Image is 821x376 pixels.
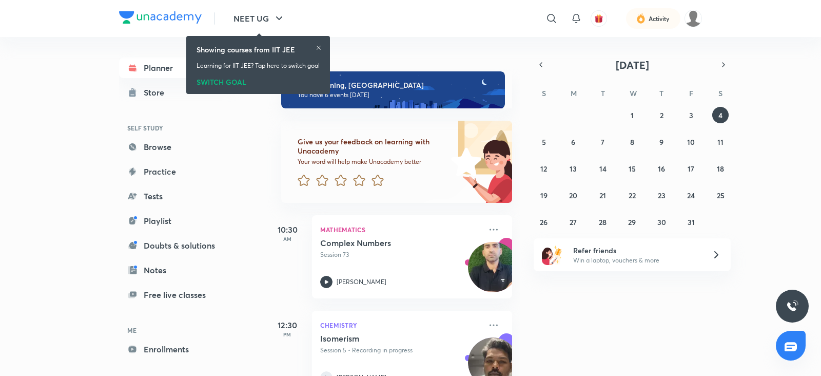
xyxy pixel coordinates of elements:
[536,214,552,230] button: October 26, 2025
[624,160,640,177] button: October 15, 2025
[628,217,636,227] abbr: October 29, 2025
[569,191,577,200] abbr: October 20, 2025
[119,322,238,339] h6: ME
[571,137,575,147] abbr: October 6, 2025
[227,8,291,29] button: NEET UG
[144,86,170,99] div: Store
[689,110,693,120] abbr: October 3, 2025
[717,164,724,174] abbr: October 18, 2025
[571,88,577,98] abbr: Monday
[718,88,722,98] abbr: Saturday
[595,160,611,177] button: October 14, 2025
[119,119,238,137] h6: SELF STUDY
[267,331,308,337] p: PM
[599,164,607,174] abbr: October 14, 2025
[712,160,729,177] button: October 18, 2025
[595,187,611,203] button: October 21, 2025
[119,11,202,24] img: Company Logo
[540,164,547,174] abbr: October 12, 2025
[573,245,699,256] h6: Refer friends
[119,82,238,103] a: Store
[591,10,607,27] button: avatar
[685,10,702,27] img: Pankaj Saproo
[657,217,666,227] abbr: October 30, 2025
[298,158,447,166] p: Your word will help make Unacademy better
[565,134,581,150] button: October 6, 2025
[601,88,605,98] abbr: Tuesday
[119,137,238,157] a: Browse
[536,134,552,150] button: October 5, 2025
[119,285,238,305] a: Free live classes
[298,91,496,99] p: You have 6 events [DATE]
[630,88,637,98] abbr: Wednesday
[197,44,295,55] h6: Showing courses from IIT JEE
[337,277,386,287] p: [PERSON_NAME]
[718,110,722,120] abbr: October 4, 2025
[320,250,481,259] p: Session 73
[629,164,636,174] abbr: October 15, 2025
[653,214,670,230] button: October 30, 2025
[119,260,238,280] a: Notes
[570,164,577,174] abbr: October 13, 2025
[636,12,646,25] img: activity
[119,186,238,206] a: Tests
[298,137,447,156] h6: Give us your feedback on learning with Unacademy
[416,121,512,203] img: feedback_image
[712,107,729,123] button: October 4, 2025
[565,160,581,177] button: October 13, 2025
[542,245,562,265] img: referral
[197,74,320,86] div: SWITCH GOAL
[601,137,604,147] abbr: October 7, 2025
[659,88,663,98] abbr: Thursday
[653,107,670,123] button: October 2, 2025
[631,110,634,120] abbr: October 1, 2025
[267,223,308,236] h5: 10:30
[683,107,699,123] button: October 3, 2025
[712,187,729,203] button: October 25, 2025
[298,81,496,90] h6: Good evening, [GEOGRAPHIC_DATA]
[624,214,640,230] button: October 29, 2025
[616,58,649,72] span: [DATE]
[320,319,481,331] p: Chemistry
[658,191,666,200] abbr: October 23, 2025
[599,217,607,227] abbr: October 28, 2025
[683,160,699,177] button: October 17, 2025
[624,134,640,150] button: October 8, 2025
[119,58,238,78] a: Planner
[653,134,670,150] button: October 9, 2025
[653,160,670,177] button: October 16, 2025
[658,164,665,174] abbr: October 16, 2025
[683,187,699,203] button: October 24, 2025
[565,214,581,230] button: October 27, 2025
[542,88,546,98] abbr: Sunday
[629,191,636,200] abbr: October 22, 2025
[624,107,640,123] button: October 1, 2025
[595,134,611,150] button: October 7, 2025
[786,300,798,312] img: ttu
[119,339,238,360] a: Enrollments
[712,134,729,150] button: October 11, 2025
[197,61,320,70] p: Learning for IIT JEE? Tap here to switch goal
[687,137,695,147] abbr: October 10, 2025
[536,160,552,177] button: October 12, 2025
[119,235,238,256] a: Doubts & solutions
[595,214,611,230] button: October 28, 2025
[599,191,606,200] abbr: October 21, 2025
[689,88,693,98] abbr: Friday
[683,214,699,230] button: October 31, 2025
[660,110,663,120] abbr: October 2, 2025
[573,256,699,265] p: Win a laptop, vouchers & more
[542,137,546,147] abbr: October 5, 2025
[119,211,238,231] a: Playlist
[624,187,640,203] button: October 22, 2025
[717,191,725,200] abbr: October 25, 2025
[687,191,695,200] abbr: October 24, 2025
[540,191,548,200] abbr: October 19, 2025
[320,223,481,236] p: Mathematics
[320,346,481,355] p: Session 5 • Recording in progress
[320,238,448,248] h5: Complex Numbers
[594,14,603,23] img: avatar
[281,57,522,69] h4: [DATE]
[653,187,670,203] button: October 23, 2025
[536,187,552,203] button: October 19, 2025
